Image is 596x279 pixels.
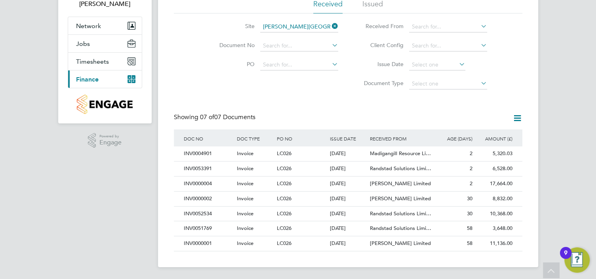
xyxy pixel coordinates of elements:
[237,165,253,172] span: Invoice
[237,180,253,187] span: Invoice
[470,165,472,172] span: 2
[434,129,474,148] div: AGE (DAYS)
[474,221,514,236] div: 3,648.00
[260,59,338,70] input: Search for...
[182,192,235,206] div: INV0000002
[76,76,99,83] span: Finance
[474,207,514,221] div: 10,368.00
[328,221,368,236] div: [DATE]
[470,150,472,157] span: 2
[182,129,235,148] div: DOC NO
[467,195,472,202] span: 30
[474,146,514,161] div: 5,320.03
[370,195,431,202] span: [PERSON_NAME] Limited
[68,35,142,52] button: Jobs
[277,195,291,202] span: LC026
[370,165,431,172] span: Randstad Solutions Limi…
[328,146,368,161] div: [DATE]
[99,139,122,146] span: Engage
[76,58,109,65] span: Timesheets
[467,240,472,247] span: 58
[564,253,567,263] div: 9
[235,129,275,148] div: DOC TYPE
[237,225,253,232] span: Invoice
[260,21,338,32] input: Search for...
[277,240,291,247] span: LC026
[277,225,291,232] span: LC026
[237,210,253,217] span: Invoice
[182,236,235,251] div: INV0000001
[174,113,257,121] div: Showing
[358,80,404,87] label: Document Type
[277,180,291,187] span: LC026
[474,192,514,206] div: 8,832.00
[76,40,90,47] span: Jobs
[328,161,368,176] div: [DATE]
[328,129,368,148] div: ISSUE DATE
[99,133,122,140] span: Powered by
[209,61,255,68] label: PO
[467,210,472,217] span: 30
[328,177,368,191] div: [DATE]
[358,23,404,30] label: Received From
[370,225,431,232] span: Randstad Solutions Limi…
[328,236,368,251] div: [DATE]
[68,53,142,70] button: Timesheets
[237,150,253,157] span: Invoice
[76,22,101,30] span: Network
[474,161,514,176] div: 6,528.00
[77,95,133,114] img: countryside-properties-logo-retina.png
[68,95,142,114] a: Go to home page
[370,240,431,247] span: [PERSON_NAME] Limited
[275,129,328,148] div: PO NO
[474,236,514,251] div: 11,136.00
[409,40,487,51] input: Search for...
[470,180,472,187] span: 2
[474,129,514,148] div: AMOUNT (£)
[182,161,235,176] div: INV0053391
[182,146,235,161] div: INV0004901
[182,177,235,191] div: INV0000004
[277,210,291,217] span: LC026
[370,210,431,217] span: Randstad Solutions Limi…
[182,221,235,236] div: INV0051769
[88,133,122,148] a: Powered byEngage
[200,113,214,121] span: 07 of
[467,225,472,232] span: 58
[564,247,590,273] button: Open Resource Center, 9 new notifications
[409,78,487,89] input: Select one
[182,207,235,221] div: INV0052534
[358,61,404,68] label: Issue Date
[370,150,431,157] span: Madigangill Resource Li…
[237,240,253,247] span: Invoice
[277,165,291,172] span: LC026
[209,42,255,49] label: Document No
[260,40,338,51] input: Search for...
[68,70,142,88] button: Finance
[358,42,404,49] label: Client Config
[368,129,434,148] div: RECEIVED FROM
[474,177,514,191] div: 17,664.00
[209,23,255,30] label: Site
[409,59,465,70] input: Select one
[328,192,368,206] div: [DATE]
[328,207,368,221] div: [DATE]
[277,150,291,157] span: LC026
[370,180,431,187] span: [PERSON_NAME] Limited
[200,113,255,121] span: 07 Documents
[68,17,142,34] button: Network
[409,21,487,32] input: Search for...
[237,195,253,202] span: Invoice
